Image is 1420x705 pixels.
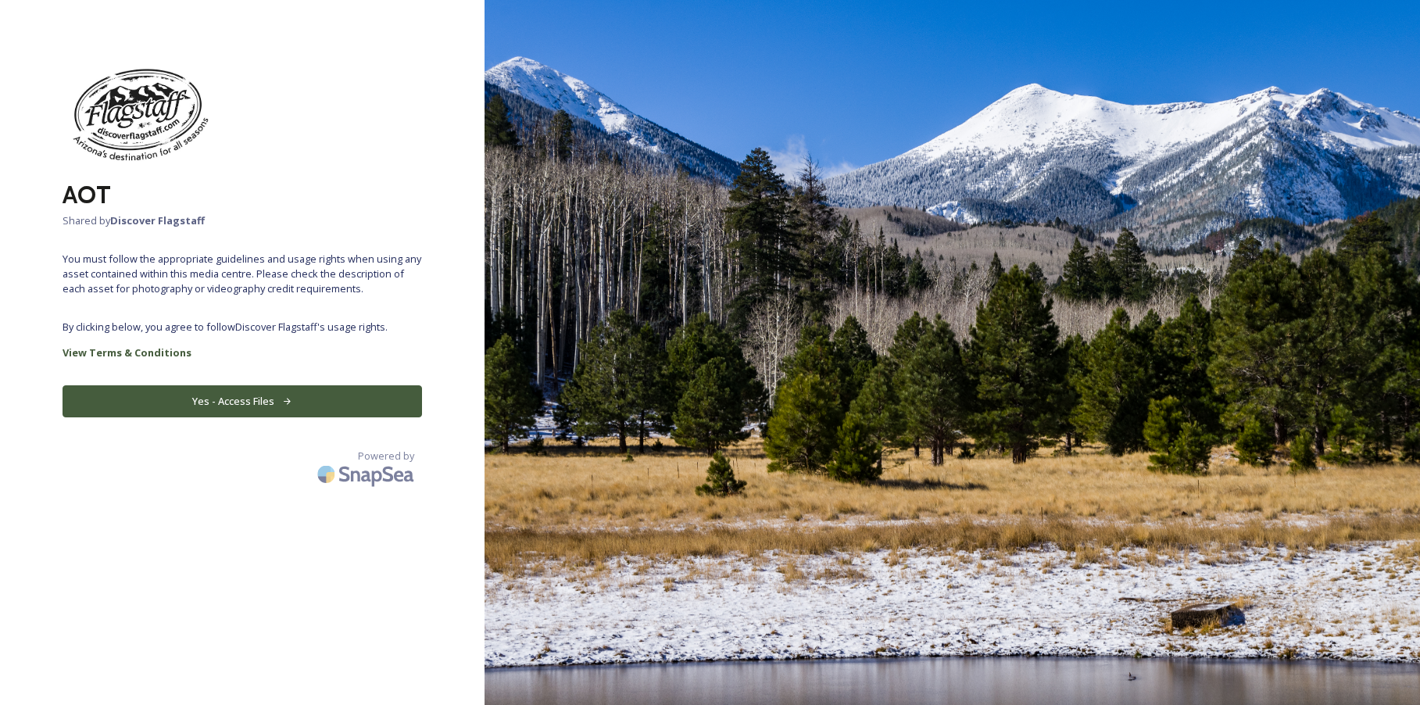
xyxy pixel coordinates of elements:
span: By clicking below, you agree to follow Discover Flagstaff 's usage rights. [63,320,422,335]
button: Yes - Access Files [63,385,422,417]
h2: AOT [63,176,422,213]
strong: Discover Flagstaff [110,213,205,227]
img: discover%20flagstaff%20logo.jpg [63,63,219,168]
span: Shared by [63,213,422,228]
span: You must follow the appropriate guidelines and usage rights when using any asset contained within... [63,252,422,297]
strong: View Terms & Conditions [63,345,191,360]
span: Powered by [358,449,414,463]
img: SnapSea Logo [313,456,422,492]
a: View Terms & Conditions [63,343,422,362]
